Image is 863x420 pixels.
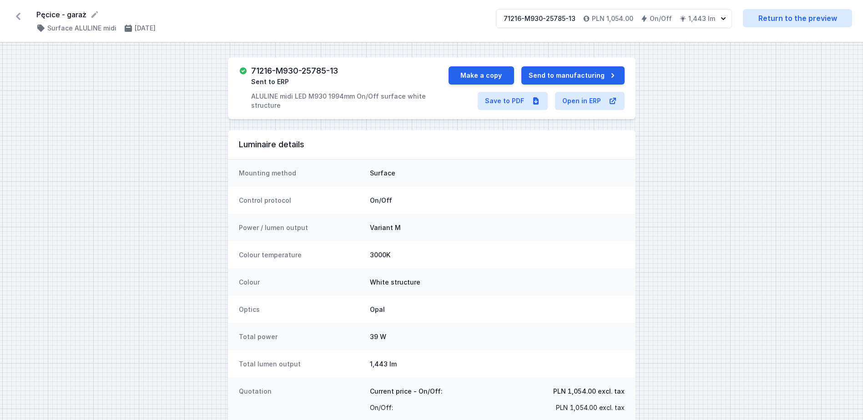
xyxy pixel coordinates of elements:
[239,223,363,232] dt: Power / lumen output
[135,24,156,33] h4: [DATE]
[555,92,625,110] a: Open in ERP
[251,77,289,86] span: Sent to ERP
[743,9,852,27] a: Return to the preview
[239,169,363,178] dt: Mounting method
[239,360,363,369] dt: Total lumen output
[251,66,338,75] h3: 71216-M930-25785-13
[239,278,363,287] dt: Colour
[650,14,672,23] h4: On/Off
[370,223,625,232] dd: Variant M
[47,24,116,33] h4: Surface ALULINE midi
[36,9,485,20] form: Pęcice - garaż
[239,139,625,150] h3: Luminaire details
[370,387,443,396] span: Current price - On/Off:
[370,196,625,205] dd: On/Off
[504,14,575,23] div: 71216-M930-25785-13
[688,14,715,23] h4: 1,443 lm
[239,305,363,314] dt: Optics
[370,332,625,341] dd: 39 W
[496,9,732,28] button: 71216-M930-25785-13PLN 1,054.00On/Off1,443 lm
[449,66,514,85] button: Make a copy
[370,305,625,314] dd: Opal
[251,92,449,110] p: ALULINE midi LED M930 1994mm On/Off surface white structure
[239,332,363,341] dt: Total power
[239,387,363,414] dt: Quotation
[370,250,625,260] dd: 3000K
[553,387,625,396] span: PLN 1,054.00 excl. tax
[239,250,363,260] dt: Colour temperature
[556,401,625,414] span: PLN 1,054.00 excl. tax
[521,66,625,85] button: Send to manufacturing
[370,169,625,178] dd: Surface
[592,14,633,23] h4: PLN 1,054.00
[478,92,548,110] a: Save to PDF
[370,278,625,287] dd: White structure
[370,360,625,369] dd: 1,443 lm
[90,10,99,19] button: Rename project
[370,401,393,414] span: On/Off :
[239,196,363,205] dt: Control protocol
